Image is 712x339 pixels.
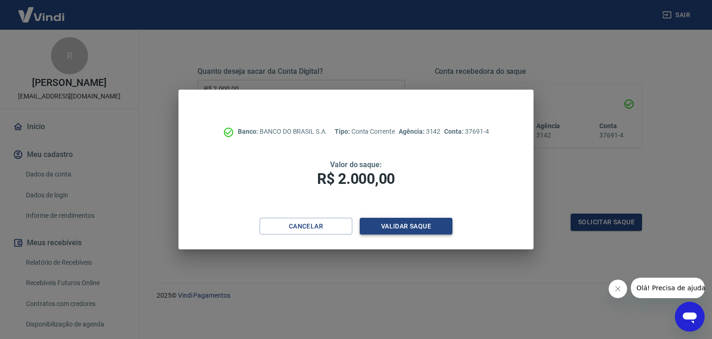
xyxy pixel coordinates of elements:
[238,127,327,137] p: BANCO DO BRASIL S.A.
[330,160,382,169] span: Valor do saque:
[260,218,352,235] button: Cancelar
[335,128,351,135] span: Tipo:
[675,302,705,332] iframe: Botão para abrir a janela de mensagens
[238,128,260,135] span: Banco:
[335,127,395,137] p: Conta Corrente
[444,127,489,137] p: 37691-4
[399,127,440,137] p: 3142
[631,278,705,298] iframe: Mensagem da empresa
[317,170,395,188] span: R$ 2.000,00
[360,218,452,235] button: Validar saque
[399,128,426,135] span: Agência:
[444,128,465,135] span: Conta:
[609,280,627,298] iframe: Fechar mensagem
[6,7,78,14] span: Olá! Precisa de ajuda?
